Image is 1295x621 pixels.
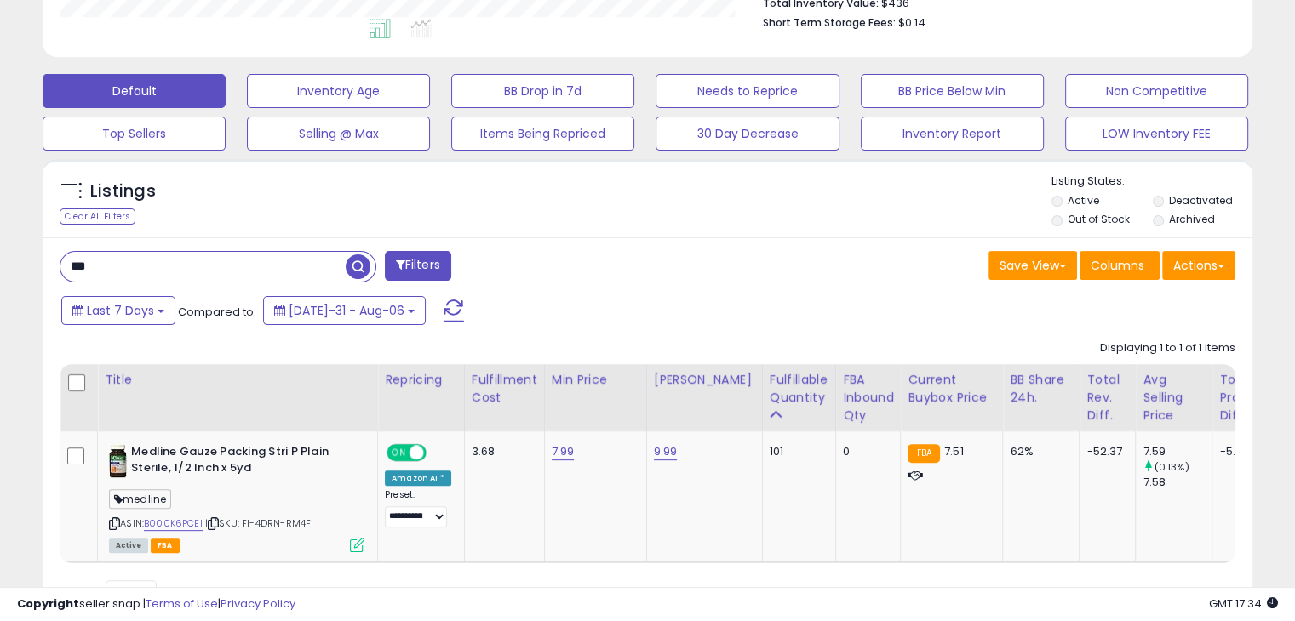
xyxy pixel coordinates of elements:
[131,444,338,480] b: Medline Gauze Packing Stri P Plain Sterile, 1/2 Inch x 5yd
[385,371,457,389] div: Repricing
[61,296,175,325] button: Last 7 Days
[1143,475,1212,490] div: 7.58
[17,596,295,612] div: seller snap | |
[247,74,430,108] button: Inventory Age
[263,296,426,325] button: [DATE]-31 - Aug-06
[843,371,894,424] div: FBA inbound Qty
[1065,74,1248,108] button: Non Competitive
[43,117,226,151] button: Top Sellers
[944,443,964,459] span: 7.51
[1219,371,1256,424] div: Total Profit Diff.
[552,371,639,389] div: Min Price
[472,444,531,459] div: 3.68
[908,444,939,463] small: FBA
[1086,444,1122,459] div: -52.37
[385,251,451,281] button: Filters
[451,117,634,151] button: Items Being Repriced
[385,470,451,486] div: Amazon AI *
[1168,193,1232,208] label: Deactivated
[60,208,135,225] div: Clear All Filters
[1010,371,1072,407] div: BB Share 24h.
[451,74,634,108] button: BB Drop in 7d
[90,179,156,203] h5: Listings
[109,444,127,478] img: 41rL8l2q+wL._SL40_.jpg
[1219,444,1250,459] div: -5.84
[289,302,404,319] span: [DATE]-31 - Aug-06
[247,117,430,151] button: Selling @ Max
[87,302,154,319] span: Last 7 Days
[763,15,896,30] b: Short Term Storage Fees:
[770,371,828,407] div: Fulfillable Quantity
[72,585,195,601] span: Show: entries
[552,443,575,460] a: 7.99
[1086,371,1128,424] div: Total Rev. Diff.
[1155,460,1189,474] small: (0.13%)
[472,371,537,407] div: Fulfillment Cost
[843,444,888,459] div: 0
[1162,251,1235,280] button: Actions
[656,74,839,108] button: Needs to Reprice
[385,489,451,527] div: Preset:
[221,595,295,612] a: Privacy Policy
[654,443,678,460] a: 9.99
[1168,212,1214,226] label: Archived
[908,371,995,407] div: Current Buybox Price
[1065,117,1248,151] button: LOW Inventory FEE
[654,371,755,389] div: [PERSON_NAME]
[988,251,1077,280] button: Save View
[861,74,1044,108] button: BB Price Below Min
[898,14,925,31] span: $0.14
[144,516,203,531] a: B000K6PCEI
[109,444,364,550] div: ASIN:
[1143,371,1205,424] div: Avg Selling Price
[1068,193,1099,208] label: Active
[861,117,1044,151] button: Inventory Report
[1091,257,1144,274] span: Columns
[109,489,171,509] span: medline
[1143,444,1212,459] div: 7.59
[424,446,451,460] span: OFF
[178,304,256,320] span: Compared to:
[1068,212,1130,226] label: Out of Stock
[1051,174,1252,190] p: Listing States:
[1209,595,1278,612] span: 2025-08-14 17:34 GMT
[1080,251,1160,280] button: Columns
[109,538,148,553] span: All listings currently available for purchase on Amazon
[146,595,218,612] a: Terms of Use
[388,446,410,460] span: ON
[205,516,311,530] span: | SKU: FI-4DRN-RM4F
[43,74,226,108] button: Default
[151,538,180,553] span: FBA
[1100,340,1235,356] div: Displaying 1 to 1 of 1 items
[1010,444,1066,459] div: 62%
[105,371,370,389] div: Title
[770,444,822,459] div: 101
[656,117,839,151] button: 30 Day Decrease
[17,595,79,612] strong: Copyright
